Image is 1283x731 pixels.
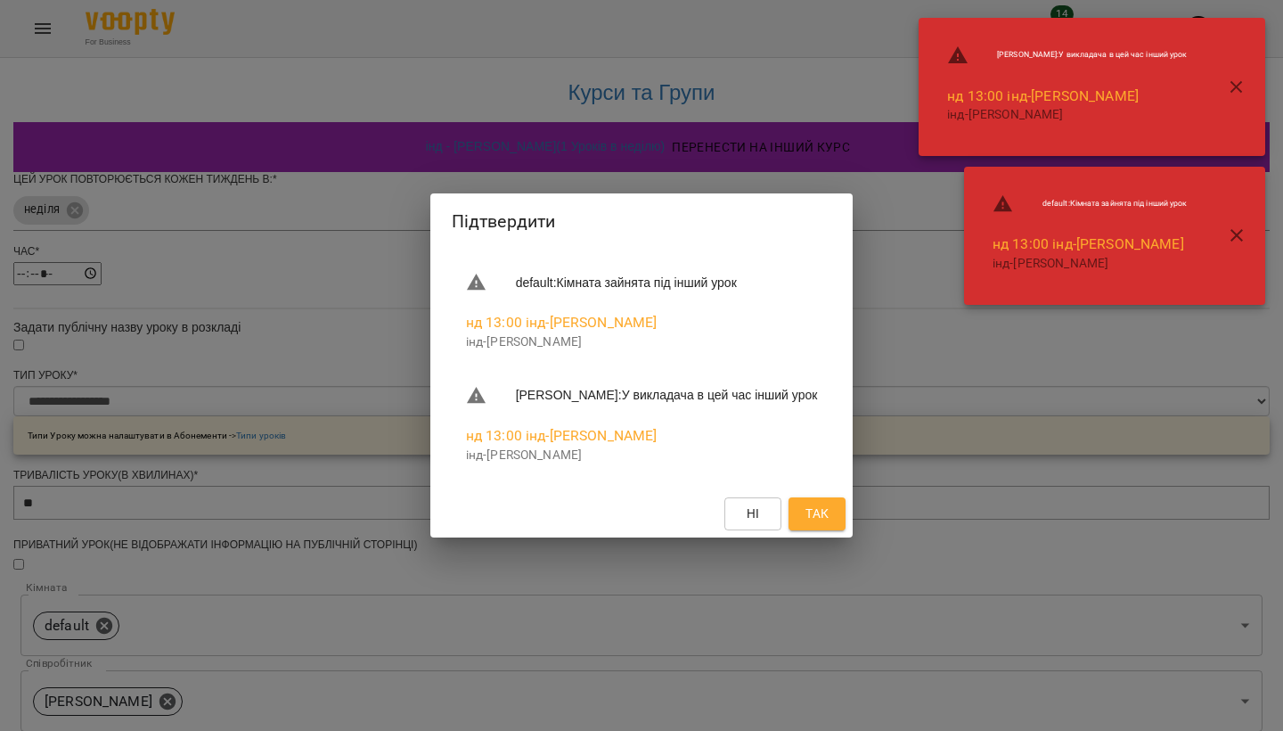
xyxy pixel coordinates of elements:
[978,186,1202,222] li: default : Кімната зайнята під інший урок
[452,378,832,414] li: [PERSON_NAME] : У викладача в цей час інший урок
[947,87,1139,104] a: нд 13:00 інд-[PERSON_NAME]
[993,235,1184,252] a: нд 13:00 інд-[PERSON_NAME]
[933,37,1201,73] li: [PERSON_NAME] : У викладача в цей час інший урок
[466,427,658,444] a: нд 13:00 інд-[PERSON_NAME]
[724,497,781,530] button: Ні
[789,497,846,530] button: Так
[947,106,1187,124] p: інд-[PERSON_NAME]
[747,503,760,524] span: Ні
[452,265,832,300] li: default : Кімната зайнята під інший урок
[466,333,818,351] p: інд-[PERSON_NAME]
[466,447,818,464] p: інд-[PERSON_NAME]
[452,208,832,235] h2: Підтвердити
[805,503,829,524] span: Так
[993,255,1188,273] p: інд-[PERSON_NAME]
[466,314,658,331] a: нд 13:00 інд-[PERSON_NAME]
